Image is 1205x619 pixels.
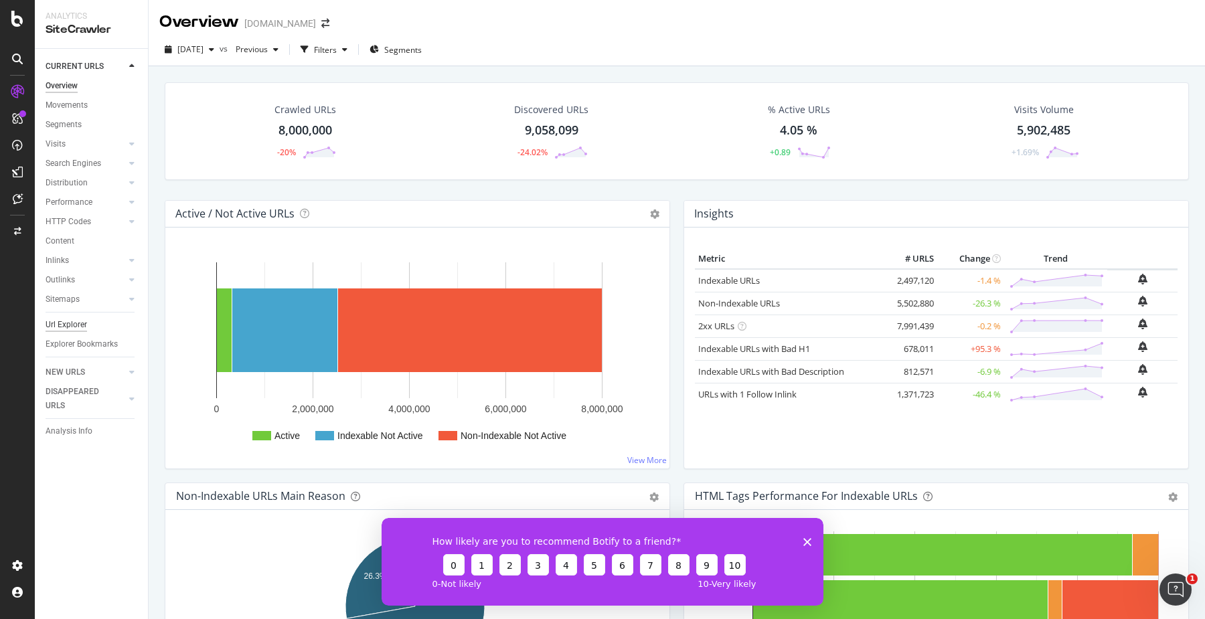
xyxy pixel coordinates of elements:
[517,147,548,158] div: -24.02%
[230,39,284,60] button: Previous
[937,249,1004,269] th: Change
[46,118,139,132] a: Segments
[46,273,125,287] a: Outlinks
[1017,122,1070,139] div: 5,902,485
[46,79,139,93] a: Overview
[485,404,526,414] text: 6,000,000
[214,404,220,414] text: 0
[46,385,113,413] div: DISAPPEARED URLS
[46,11,137,22] div: Analytics
[698,297,780,309] a: Non-Indexable URLs
[694,205,734,223] h4: Insights
[292,404,333,414] text: 2,000,000
[364,571,387,581] text: 26.3%
[46,385,125,413] a: DISAPPEARED URLS
[884,337,937,360] td: 678,011
[159,39,220,60] button: [DATE]
[768,103,830,116] div: % Active URLs
[1004,249,1107,269] th: Trend
[46,292,80,306] div: Sitemaps
[388,404,430,414] text: 4,000,000
[46,157,125,171] a: Search Engines
[514,103,588,116] div: Discovered URLs
[177,43,204,55] span: 2025 Aug. 11th
[1138,387,1147,397] div: bell-plus
[274,430,300,441] text: Active
[884,249,937,269] th: # URLS
[176,489,345,503] div: Non-Indexable URLs Main Reason
[627,454,667,466] a: View More
[46,176,125,190] a: Distribution
[46,98,139,112] a: Movements
[1012,147,1039,158] div: +1.69%
[698,320,734,332] a: 2xx URLs
[461,430,566,441] text: Non-Indexable Not Active
[46,234,74,248] div: Content
[46,157,101,171] div: Search Engines
[1014,103,1074,116] div: Visits Volume
[46,215,125,229] a: HTTP Codes
[581,404,623,414] text: 8,000,000
[937,360,1004,383] td: -6.9 %
[884,315,937,337] td: 7,991,439
[937,269,1004,292] td: -1.4 %
[175,205,295,223] h4: Active / Not Active URLs
[734,597,745,606] text: H1
[46,337,139,351] a: Explorer Bookmarks
[321,19,329,28] div: arrow-right-arrow-left
[176,249,659,458] div: A chart.
[46,137,125,151] a: Visits
[695,249,884,269] th: Metric
[1138,341,1147,352] div: bell-plus
[695,489,918,503] div: HTML Tags Performance for Indexable URLs
[884,292,937,315] td: 5,502,880
[780,122,817,139] div: 4.05 %
[525,122,578,139] div: 9,058,099
[46,118,82,132] div: Segments
[1187,573,1198,584] span: 1
[46,273,75,287] div: Outlinks
[46,195,92,209] div: Performance
[46,337,118,351] div: Explorer Bookmarks
[46,176,88,190] div: Distribution
[884,269,937,292] td: 2,497,120
[278,122,332,139] div: 8,000,000
[46,234,139,248] a: Content
[1138,364,1147,375] div: bell-plus
[1138,319,1147,329] div: bell-plus
[295,39,353,60] button: Filters
[314,44,337,56] div: Filters
[46,137,66,151] div: Visits
[770,147,791,158] div: +0.89
[46,254,69,268] div: Inlinks
[364,39,427,60] button: Segments
[698,365,844,377] a: Indexable URLs with Bad Description
[159,11,239,33] div: Overview
[46,424,139,438] a: Analysis Info
[244,17,316,30] div: [DOMAIN_NAME]
[46,79,78,93] div: Overview
[1138,274,1147,284] div: bell-plus
[277,147,296,158] div: -20%
[46,318,87,332] div: Url Explorer
[46,215,91,229] div: HTTP Codes
[937,315,1004,337] td: -0.2 %
[1168,493,1178,502] div: gear
[937,337,1004,360] td: +95.3 %
[46,292,125,306] a: Sitemaps
[1138,296,1147,306] div: bell-plus
[698,388,797,400] a: URLs with 1 Follow Inlink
